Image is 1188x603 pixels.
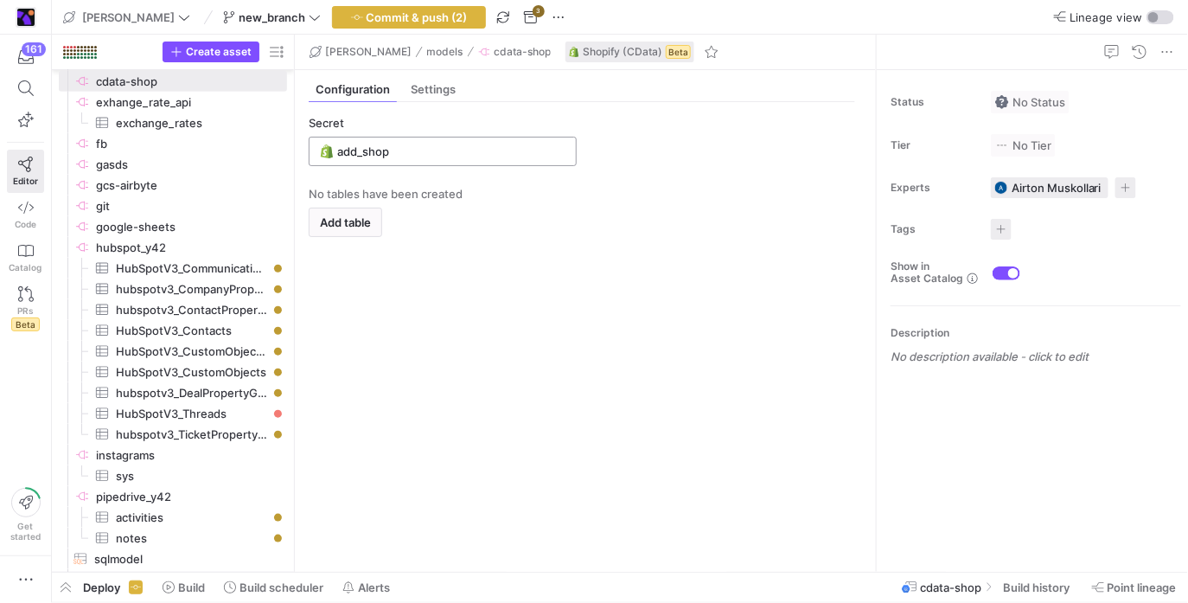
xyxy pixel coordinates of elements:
[427,46,463,58] span: models
[82,10,175,24] span: [PERSON_NAME]
[59,445,287,465] a: instagrams​​​​​​​​
[7,481,44,548] button: Getstarted
[7,236,44,279] a: Catalog
[325,46,412,58] span: [PERSON_NAME]
[116,362,267,382] span: HubSpotV3_CustomObjects​​​​​​​​​
[316,84,390,95] span: Configuration
[96,176,284,196] span: gcs-airbyte​​​​​​​​
[116,404,267,424] span: HubSpotV3_Threads​​​​​​​​​
[991,134,1056,157] button: No tierNo Tier
[59,175,287,196] a: gcs-airbyte​​​​​​​​
[59,92,287,112] a: exhange_rate_api​​​​​​​​
[59,548,287,569] div: Press SPACE to select this row.
[59,71,287,92] div: Press SPACE to select this row.
[59,424,287,445] a: hubspotv3_TicketPropertyGroups​​​​​​​​​
[59,216,287,237] a: google-sheets​​​​​​​​
[59,279,287,299] div: Press SPACE to select this row.
[891,260,963,285] span: Show in Asset Catalog
[59,71,287,92] a: cdata-shop​​​​​​​​
[7,279,44,338] a: PRsBeta
[96,446,284,465] span: instagrams​​​​​​​​
[474,42,555,62] button: cdata-shop
[116,383,267,403] span: hubspotv3_DealPropertyGroups​​​​​​​​​
[240,581,323,594] span: Build scheduler
[59,154,287,175] div: Press SPACE to select this row.
[15,219,36,229] span: Code
[59,196,287,216] div: Press SPACE to select this row.
[59,382,287,403] a: hubspotv3_DealPropertyGroups​​​​​​​​​
[994,181,1008,195] img: https://lh3.googleusercontent.com/a/AATXAJyyGjhbEl7Z_5IO_MZVv7Koc9S-C6PkrQR59X_w=s96-c
[332,6,486,29] button: Commit & push (2)
[178,581,205,594] span: Build
[59,320,287,341] a: HubSpotV3_Contacts​​​​​​​​​
[216,573,331,602] button: Build scheduler
[337,144,565,158] input: Search for a secret
[96,134,284,154] span: fb​​​​​​​​
[59,382,287,403] div: Press SPACE to select this row.
[59,362,287,382] div: Press SPACE to select this row.
[59,299,287,320] a: hubspotv3_ContactPropertyGroups​​​​​​​​​
[116,321,267,341] span: HubSpotV3_Contacts​​​​​​​​​
[116,466,267,486] span: sys​​​​​​​​​
[116,300,267,320] span: hubspotv3_ContactPropertyGroups​​​​​​​​​
[1003,581,1070,594] span: Build history
[666,45,691,59] span: Beta
[96,155,284,175] span: gasds​​​​​​​​
[17,9,35,26] img: https://storage.googleapis.com/y42-prod-data-exchange/images/E4LAT4qaMCxLTOZoOQ32fao10ZFgsP4yJQ8S...
[116,342,267,362] span: HubSpotV3_CustomObjectProperties​​​​​​​​​
[1012,181,1102,195] span: Airton Muskollari
[94,549,267,569] span: sqlmodel​​​​​​​​​​
[96,196,284,216] span: git​​​​​​​​
[59,92,287,112] div: Press SPACE to select this row.
[891,182,977,194] span: Experts
[59,154,287,175] a: gasds​​​​​​​​
[59,465,287,486] a: sys​​​​​​​​​
[995,95,1065,109] span: No Status
[309,116,577,130] div: Secret
[10,262,42,273] span: Catalog
[1108,581,1177,594] span: Point lineage
[59,341,287,362] div: Press SPACE to select this row.
[59,237,287,258] a: hubspot_y42​​​​​​​​
[1070,10,1143,24] span: Lineage view
[305,42,416,62] button: [PERSON_NAME]
[59,445,287,465] div: Press SPACE to select this row.
[163,42,259,62] button: Create asset
[7,150,44,193] a: Editor
[59,133,287,154] a: fb​​​​​​​​
[309,187,463,201] span: No tables have been created
[59,133,287,154] div: Press SPACE to select this row.
[116,279,267,299] span: hubspotv3_CompanyPropertyGroups​​​​​​​​​
[59,216,287,237] div: Press SPACE to select this row.
[22,42,46,56] div: 161
[59,403,287,424] div: Press SPACE to select this row.
[891,96,977,108] span: Status
[59,403,287,424] a: HubSpotV3_Threads​​​​​​​​​
[59,112,287,133] a: exchange_rates​​​​​​​​​
[11,318,40,331] span: Beta
[995,95,1009,109] img: No status
[367,10,468,24] span: Commit & push (2)
[59,299,287,320] div: Press SPACE to select this row.
[59,175,287,196] div: Press SPACE to select this row.
[59,507,287,528] div: Press SPACE to select this row.
[991,91,1070,113] button: No statusNo Status
[59,6,195,29] button: [PERSON_NAME]
[59,465,287,486] div: Press SPACE to select this row.
[411,84,456,95] span: Settings
[59,279,287,299] a: hubspotv3_CompanyPropertyGroups​​​​​​​​​
[96,217,284,237] span: google-sheets​​​​​​​​
[116,529,267,548] span: notes​​​​​​​​​
[96,72,284,92] span: cdata-shop​​​​​​​​
[116,425,267,445] span: hubspotv3_TicketPropertyGroups​​​​​​​​​
[155,573,213,602] button: Build
[59,507,287,528] a: activities​​​​​​​​​
[569,47,579,57] img: undefined
[891,327,1181,339] p: Description
[10,521,41,542] span: Get started
[891,223,977,235] span: Tags
[219,6,325,29] button: new_branch
[7,42,44,73] button: 161
[7,3,44,32] a: https://storage.googleapis.com/y42-prod-data-exchange/images/E4LAT4qaMCxLTOZoOQ32fao10ZFgsP4yJQ8S...
[239,10,305,24] span: new_branch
